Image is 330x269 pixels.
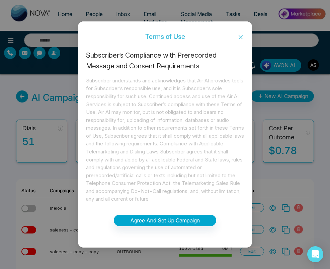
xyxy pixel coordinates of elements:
span: close [238,35,243,40]
div: Open Intercom Messenger [307,246,323,262]
button: Agree And Set Up Campaign [114,215,216,226]
div: Subscriber understands and acknowledges that Air AI provides tools for Subscriber’s responsible u... [86,77,244,203]
button: Close [229,28,252,46]
div: Subscriber’s Compliance with Prerecorded Message and Consent Requirements [86,50,244,71]
div: Terms of Use [78,33,252,40]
